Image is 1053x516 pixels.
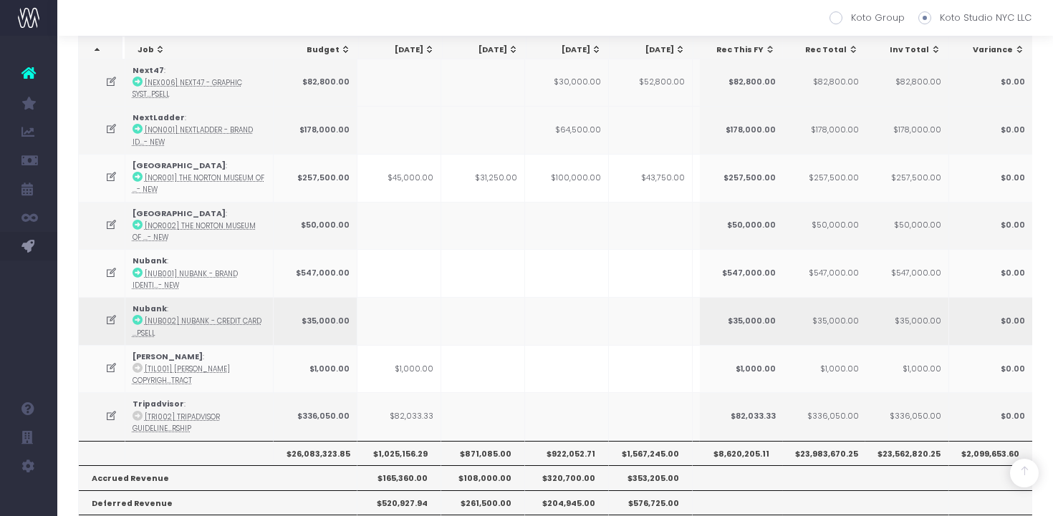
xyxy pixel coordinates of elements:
td: $19,500.00 [693,154,776,202]
th: $108,000.00 [441,465,525,490]
th: Job: activate to sort column ascending [125,36,277,64]
abbr: [NON001] NextLadder - Brand Identity - Brand - New [133,125,253,146]
th: : activate to sort column descending [79,36,122,64]
td: : [125,106,274,154]
td: : [125,154,274,202]
th: Aug 25: activate to sort column ascending [693,36,777,64]
td: $0.00 [948,345,1032,393]
td: $1,000.00 [699,345,783,393]
td: : [125,345,274,393]
td: $50,000.00 [865,202,948,250]
label: Koto Group [830,11,905,25]
td: : [125,297,274,345]
th: Variance: activate to sort column ascending [948,36,1032,64]
strong: Next47 [133,65,164,76]
div: [DATE] [456,44,519,56]
th: $520,927.94 [357,490,441,515]
strong: Nubank [133,303,167,314]
th: $8,620,205.11 [699,441,783,465]
abbr: [NOR002] The Norton Museum of Art - Website Reskins - Digital - New [133,221,256,242]
abbr: [NUB002] Nubank - Credit Card Design - Brand - Upsell [133,316,261,337]
td: $0.00 [948,59,1032,107]
td: $202,500.00 [693,249,776,297]
th: $576,725.00 [609,490,693,515]
td: $82,800.00 [274,59,357,107]
td: $336,050.00 [865,392,948,440]
abbr: [NUB001] Nubank - Brand Identity - Brand - New [133,269,238,290]
td: $35,000.00 [699,297,783,345]
th: $320,700.00 [525,465,609,490]
label: Koto Studio NYC LLC [918,11,1032,25]
th: $353,205.00 [609,465,693,490]
abbr: [NEX006] Next47 - Graphic System - Brand - Upsell [133,78,242,99]
td: $82,033.33 [357,392,441,440]
td: $82,800.00 [865,59,948,107]
abbr: [TRI002] Tripadvisor Guidelines, Rollout, Membership [133,412,220,433]
td: $100,000.00 [525,154,609,202]
th: $23,983,670.25 [782,441,866,465]
td: $82,800.00 [782,59,866,107]
th: Deferred Revenue [79,490,357,515]
td: $1,000.00 [357,345,441,393]
div: Rec This FY [713,44,776,56]
strong: NextLadder [133,112,185,123]
th: $871,085.00 [441,441,525,465]
th: $2,099,653.60 [948,441,1032,465]
td: $35,000.00 [782,297,866,345]
th: Rec Total: activate to sort column ascending [783,36,867,64]
td: $1,000.00 [865,345,948,393]
td: $257,500.00 [699,154,783,202]
td: $178,000.00 [865,106,948,154]
td: $45,000.00 [357,154,441,202]
td: $31,250.00 [441,154,525,202]
td: : [125,249,274,297]
th: $1,025,156.29 [357,441,441,465]
th: Jul 25: activate to sort column ascending [610,36,693,64]
td: $82,800.00 [699,59,783,107]
th: Budget: activate to sort column ascending [275,36,359,64]
td: $1,000.00 [782,345,866,393]
th: $261,500.00 [441,490,525,515]
td: $0.00 [948,154,1032,202]
td: $82,033.33 [699,392,783,440]
td: $52,800.00 [609,59,693,107]
strong: Tripadvisor [133,399,184,409]
td: $35,000.00 [865,297,948,345]
td: $30,000.00 [525,59,609,107]
div: Budget [288,44,351,56]
th: Accrued Revenue [79,465,357,490]
td: $50,000.00 [699,202,783,250]
td: : [125,392,274,440]
th: May 25: activate to sort column ascending [443,36,526,64]
th: $90,286.11 [693,490,776,515]
td: $257,500.00 [865,154,948,202]
th: Jun 25: activate to sort column ascending [526,36,610,64]
th: $1,567,245.00 [609,441,693,465]
th: Inv Total: activate to sort column ascending [865,36,949,64]
img: images/default_profile_image.png [18,487,39,509]
td: $336,050.00 [274,392,357,440]
th: $26,083,323.85 [274,441,357,465]
td: $547,000.00 [274,249,357,297]
td: $257,500.00 [274,154,357,202]
th: $204,945.00 [525,490,609,515]
td: $64,500.00 [525,106,609,154]
td: : [125,59,274,107]
td: $9,375.00 [693,202,776,250]
abbr: [TIL001] Tilly Ramsay Copyright Contract [133,364,230,385]
td: $1,000.00 [274,345,357,393]
strong: [GEOGRAPHIC_DATA] [133,160,226,171]
td: $178,000.00 [274,106,357,154]
strong: Nubank [133,255,167,266]
div: [DATE] [372,44,435,56]
td: $0.00 [948,106,1032,154]
td: $0.00 [948,392,1032,440]
td: $547,000.00 [782,249,866,297]
div: Variance [961,44,1024,56]
div: Job [138,44,269,56]
th: $1,068,791.11 [693,441,776,465]
td: $43,750.00 [609,154,693,202]
td: $50,000.00 [782,202,866,250]
th: $23,562,820.25 [865,441,948,465]
div: [DATE] [622,44,686,56]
